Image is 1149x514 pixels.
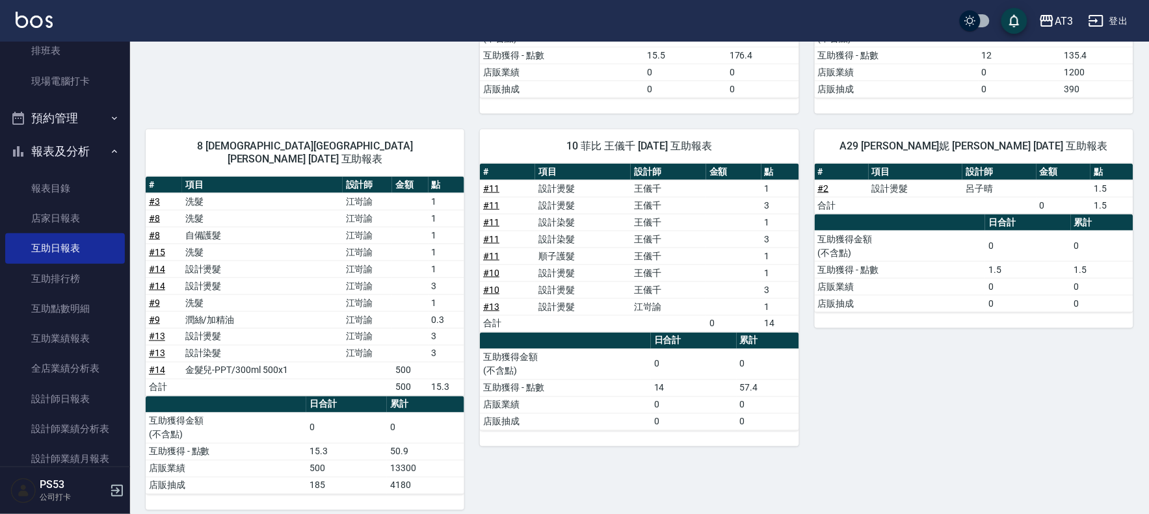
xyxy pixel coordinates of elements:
td: 江岢諭 [631,298,706,315]
td: 0.3 [429,311,465,328]
th: 累計 [737,333,799,350]
td: 50.9 [387,443,464,460]
td: 呂子晴 [962,180,1037,197]
td: 互助獲得金額 (不含點) [815,231,986,261]
td: 135.4 [1061,47,1133,64]
table: a dense table [146,177,464,396]
a: 互助點數明細 [5,294,125,324]
a: #14 [149,281,165,291]
td: 店販抽成 [480,81,644,97]
td: 3 [761,197,799,214]
td: 1 [761,264,799,281]
td: 1 [429,294,465,311]
button: save [1001,8,1027,34]
td: 15.3 [429,379,465,396]
a: #2 [818,183,829,194]
a: #13 [149,348,165,359]
td: 0 [387,413,464,443]
a: #14 [149,365,165,376]
td: 3 [429,345,465,362]
td: 0 [306,413,387,443]
th: 點 [761,164,799,181]
td: 互助獲得 - 點數 [480,379,651,396]
td: 店販抽成 [146,477,306,494]
td: 店販業績 [146,460,306,477]
td: 設計燙髮 [869,180,962,197]
td: 店販抽成 [815,81,979,97]
td: 1 [429,227,465,244]
td: 設計染髮 [535,214,631,231]
td: 3 [761,281,799,298]
td: 江岢諭 [343,328,392,345]
th: 累計 [1071,214,1133,231]
td: 1 [761,180,799,197]
a: #3 [149,196,160,207]
td: 江岢諭 [343,277,392,294]
a: 全店業績分析表 [5,353,125,383]
td: 1 [429,261,465,277]
td: 江岢諭 [343,227,392,244]
th: 設計師 [343,177,392,194]
th: # [146,177,182,194]
td: 0 [706,315,761,332]
a: #15 [149,247,165,257]
td: 0 [979,81,1061,97]
td: 1 [761,214,799,231]
td: 店販抽成 [480,413,651,430]
td: 江岢諭 [343,210,392,227]
td: 洗髮 [182,193,343,210]
td: 1.5 [1071,261,1133,278]
td: 0 [644,64,726,81]
th: 金額 [392,177,429,194]
td: 0 [651,396,737,413]
div: AT3 [1055,13,1073,29]
th: 點 [1090,164,1133,181]
a: #8 [149,213,160,224]
td: 1 [429,244,465,261]
td: 0 [1071,231,1133,261]
td: 1 [429,193,465,210]
td: 設計燙髮 [535,197,631,214]
a: #11 [483,234,499,244]
a: #10 [483,285,499,295]
td: 王儀千 [631,214,706,231]
a: #11 [483,217,499,227]
a: 互助排行榜 [5,264,125,294]
td: 互助獲得金額 (不含點) [480,349,651,379]
td: 洗髮 [182,210,343,227]
td: 王儀千 [631,231,706,248]
td: 王儀千 [631,281,706,298]
td: 3 [429,328,465,345]
td: 設計染髮 [535,231,631,248]
img: Person [10,478,36,504]
td: 0 [737,396,799,413]
button: 預約管理 [5,101,125,135]
td: 互助獲得 - 點數 [815,47,979,64]
td: 14 [761,315,799,332]
a: 店家日報表 [5,203,125,233]
td: 合計 [146,379,182,396]
td: 潤絲/加精油 [182,311,343,328]
td: 店販業績 [480,396,651,413]
td: 0 [726,81,799,97]
a: #11 [483,251,499,261]
td: 互助獲得金額 (不含點) [146,413,306,443]
td: 店販抽成 [815,295,986,312]
td: 合計 [815,197,869,214]
td: 500 [392,362,429,379]
th: 項目 [535,164,631,181]
img: Logo [16,12,53,28]
td: 設計染髮 [182,345,343,362]
td: 設計燙髮 [535,298,631,315]
table: a dense table [146,396,464,495]
td: 1.5 [1090,197,1133,214]
a: 現場電腦打卡 [5,66,125,96]
td: 0 [651,349,737,379]
td: 0 [1071,278,1133,295]
th: 項目 [182,177,343,194]
td: 金髮兒-PPT/300ml 500x1 [182,362,343,379]
td: 合計 [480,315,535,332]
a: 設計師業績月報表 [5,444,125,474]
td: 設計燙髮 [182,328,343,345]
a: 互助日報表 [5,233,125,263]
